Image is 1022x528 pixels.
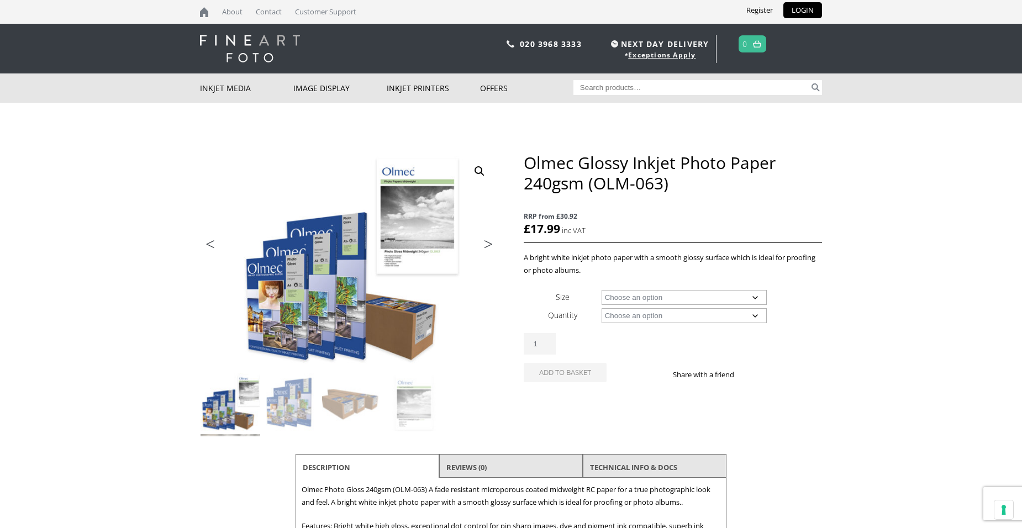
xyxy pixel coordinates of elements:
[608,38,709,50] span: NEXT DAY DELIVERY
[556,292,570,302] label: Size
[201,434,260,494] img: Olmec Glossy Inkjet Photo Paper 240gsm (OLM-063) - Image 5
[774,370,783,379] img: email sharing button
[524,221,560,236] bdi: 17.99
[738,2,781,18] a: Register
[200,35,300,62] img: logo-white.svg
[524,221,530,236] span: £
[524,333,556,355] input: Product quantity
[673,368,747,381] p: Share with a friend
[747,370,756,379] img: facebook sharing button
[507,40,514,47] img: phone.svg
[387,73,480,103] a: Inkjet Printers
[200,73,293,103] a: Inkjet Media
[761,370,770,379] img: twitter sharing button
[322,373,382,433] img: Olmec Glossy Inkjet Photo Paper 240gsm (OLM-063) - Image 3
[480,73,573,103] a: Offers
[524,363,607,382] button: Add to basket
[590,457,677,477] a: TECHNICAL INFO & DOCS
[302,483,720,509] p: Olmec Photo Gloss 240gsm (OLM-063) A fade resistant microporous coated midweight RC paper for a t...
[201,373,260,433] img: Olmec Glossy Inkjet Photo Paper 240gsm (OLM-063)
[548,310,577,320] label: Quantity
[261,373,321,433] img: Olmec Glossy Inkjet Photo Paper 240gsm (OLM-063) - Image 2
[611,40,618,47] img: time.svg
[524,152,822,193] h1: Olmec Glossy Inkjet Photo Paper 240gsm (OLM-063)
[446,457,487,477] a: Reviews (0)
[520,39,582,49] a: 020 3968 3333
[742,36,747,52] a: 0
[628,50,696,60] a: Exceptions Apply
[994,500,1013,519] button: Your consent preferences for tracking technologies
[524,210,822,223] span: RRP from £30.92
[303,457,350,477] a: Description
[470,161,489,181] a: View full-screen image gallery
[783,2,822,18] a: LOGIN
[524,251,822,277] p: A bright white inkjet photo paper with a smooth glossy surface which is ideal for proofing or pho...
[753,40,761,47] img: basket.svg
[573,80,810,95] input: Search products…
[293,73,387,103] a: Image Display
[383,373,442,433] img: Olmec Glossy Inkjet Photo Paper 240gsm (OLM-063) - Image 4
[809,80,822,95] button: Search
